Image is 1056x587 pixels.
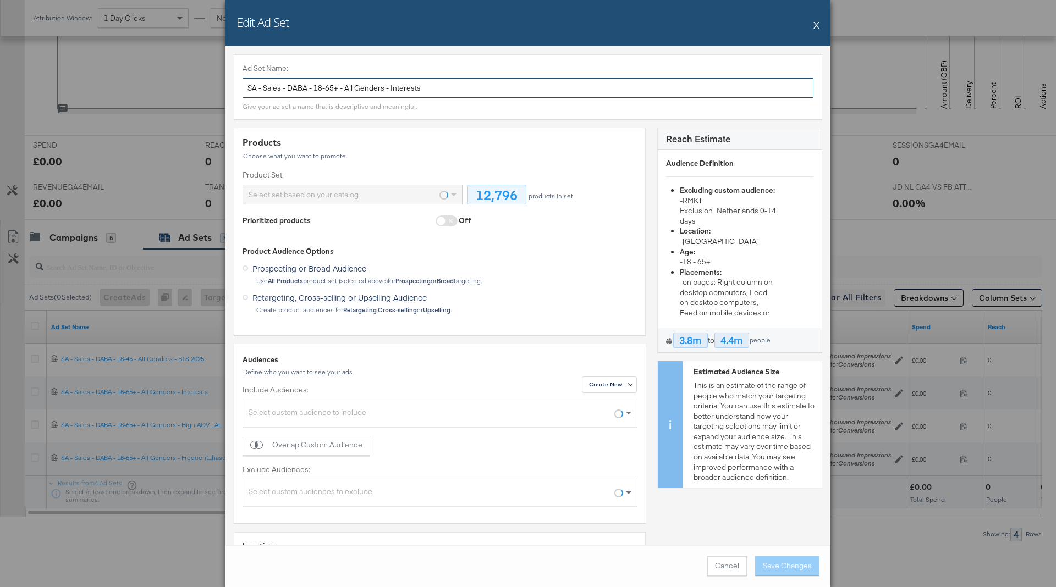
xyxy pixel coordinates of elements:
strong: Age: [680,247,695,257]
div: to [658,328,822,352]
div: Prioritized products [243,215,311,226]
div: Products [243,136,637,149]
div: This is an estimate of the range of people who match your targeting criteria. You can use this es... [683,361,822,488]
div: 4.4m [714,333,749,348]
span: - on pages: Right column on desktop computers, Feed on desktop computers, Feed on mobile devices ... [680,277,774,348]
div: Locations [243,541,637,551]
strong: Reach Estimate [666,132,730,145]
div: Estimated Audience Size [694,367,816,377]
h2: Edit Ad Set [237,14,289,30]
div: 12,796 [467,185,526,204]
div: Audience Definition [666,158,813,169]
strong: Broad [437,276,454,285]
button: X [813,14,820,36]
strong: Prospecting [395,276,431,285]
strong: Placements: [680,267,722,277]
span: product set (selected above) [268,276,388,285]
strong: Upselling [423,306,450,314]
button: Overlap Custom Audience [243,436,370,456]
label: Exclude Audiences: [243,464,637,475]
label: Include Audiences: [243,385,637,395]
strong: Location: [680,226,711,236]
strong: Retargeting [343,306,377,314]
div: 3.8m [673,333,708,348]
div: Select custom audience to include [243,403,637,427]
div: Give your ad set a name that is descriptive and meaningful. [243,102,417,111]
strong: Cross-selling [378,306,417,314]
strong: Excluding custom audience: [680,185,775,195]
strong: All Products [268,276,303,285]
span: - 18 - 65+ [680,257,711,267]
button: Cancel [707,556,747,576]
label: Ad Set Name: [243,63,813,74]
label: Product Set: [243,170,463,180]
span: Create product audiences for , or . [256,306,452,314]
div: Choose what you want to promote. [243,152,637,160]
div: Define who you want to see your ads. [243,368,637,376]
div: people [749,336,771,344]
div: Off [459,215,471,226]
span: Use for or targeting. [256,276,482,285]
div: products in set [526,192,574,200]
div: Product Audience Options [243,246,637,257]
div: Audiences [243,355,637,365]
button: Create New [582,376,637,393]
span: - RMKT Exclusion_Netherlands 0-14 days [680,196,776,226]
span: Prospecting or Broad Audience [252,263,366,274]
div: Select set based on your catalog [243,185,462,204]
span: - [GEOGRAPHIC_DATA] [680,236,759,246]
span: Retargeting, Cross-selling or Upselling Audience [252,292,427,303]
div: Select custom audiences to exclude [243,482,637,506]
